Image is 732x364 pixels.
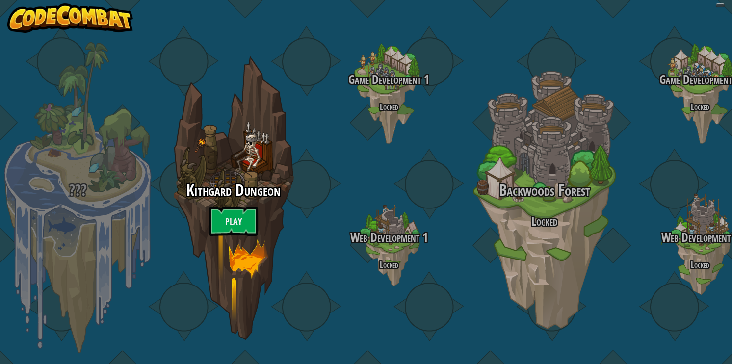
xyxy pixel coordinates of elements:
a: Play [209,207,258,236]
span: Backwoods Forest [499,180,590,201]
span: Kithgard Dungeon [186,180,281,201]
span: Game Development 1 [348,71,429,88]
h4: Locked [311,260,467,269]
button: Adjust volume [716,3,725,7]
img: CodeCombat - Learn how to code by playing a game [7,3,133,33]
span: Web Development 1 [350,229,428,246]
h3: Locked [467,215,622,228]
h4: Locked [311,102,467,111]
